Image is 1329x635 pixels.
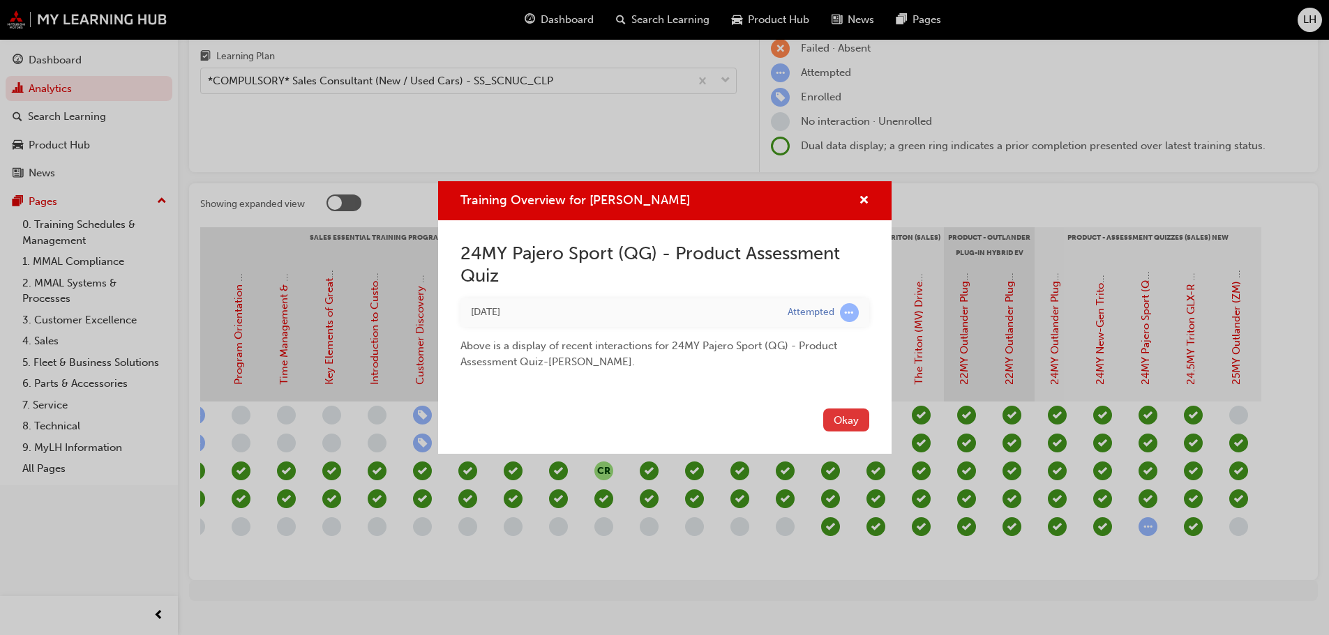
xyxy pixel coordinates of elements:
[471,305,767,321] div: Fri Aug 15 2025 14:31:24 GMT+0800 (Australian Western Standard Time)
[840,303,859,322] span: learningRecordVerb_ATTEMPT-icon
[859,195,869,208] span: cross-icon
[460,192,690,208] span: Training Overview for [PERSON_NAME]
[859,192,869,210] button: cross-icon
[460,327,869,369] div: Above is a display of recent interactions for 24MY Pajero Sport (QG) - Product Assessment Quiz - ...
[460,243,869,287] h2: 24MY Pajero Sport (QG) - Product Assessment Quiz
[823,408,869,431] button: Okay
[438,181,892,454] div: Training Overview for LEWIS HANDSLEY
[788,306,834,319] div: Attempted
